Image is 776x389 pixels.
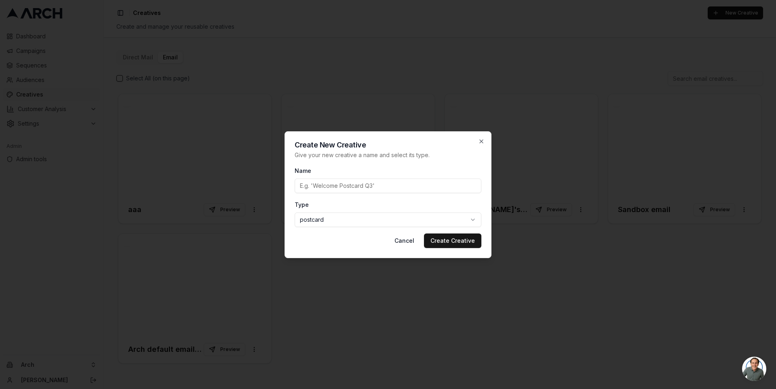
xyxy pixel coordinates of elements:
h2: Create New Creative [295,141,481,149]
label: Type [295,201,309,208]
button: Create Creative [424,233,481,248]
p: Give your new creative a name and select its type. [295,151,481,159]
input: E.g. 'Welcome Postcard Q3' [295,179,481,193]
button: Cancel [388,233,421,248]
label: Name [295,167,311,174]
